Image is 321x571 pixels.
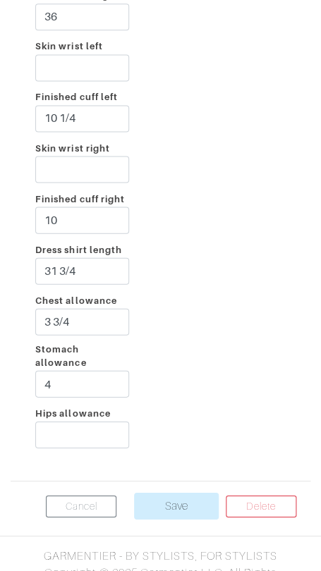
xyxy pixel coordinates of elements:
[35,406,111,419] label: Hips allowance
[35,90,118,104] label: Finished cuff left
[35,192,125,205] label: Finished cuff right
[35,39,103,53] label: Skin wrist left
[226,495,296,517] a: Delete
[134,492,219,519] input: Save
[35,342,129,369] label: Stomach allowance
[46,495,116,517] a: Cancel
[35,141,110,154] label: Skin wrist right
[35,293,117,307] label: Chest allowance
[35,242,122,256] label: Dress shirt length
